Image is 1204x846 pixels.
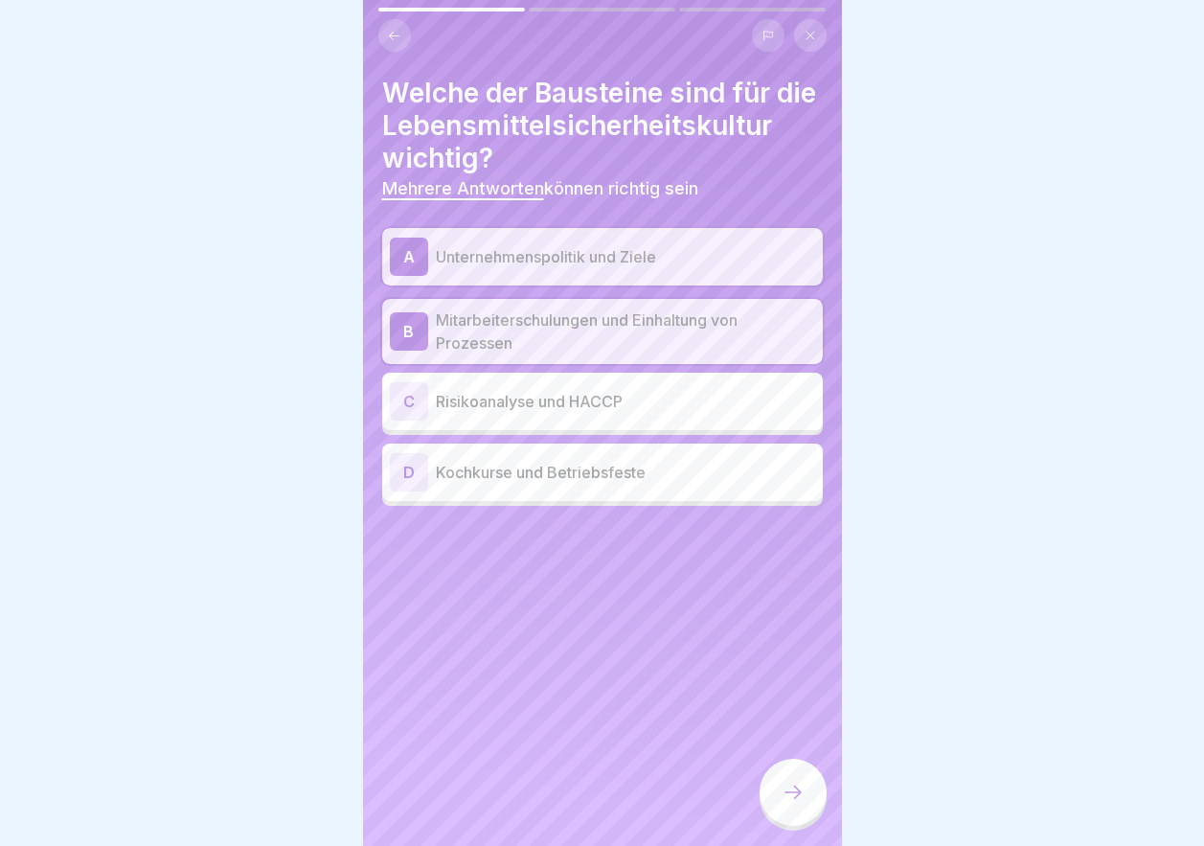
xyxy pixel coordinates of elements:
div: C [390,382,428,421]
p: Mitarbeiterschulungen und Einhaltung von Prozessen [436,309,815,354]
div: D [390,453,428,492]
div: A [390,238,428,276]
div: B [390,312,428,351]
p: Kochkurse und Betriebsfeste [436,461,815,484]
span: Mehrere Antworten [382,178,544,198]
p: Risikoanalyse und HACCP [436,390,815,413]
h4: Welche der Bausteine sind für die Lebensmittelsicherheitskultur wichtig? [382,77,823,174]
p: Unternehmenspolitik und Ziele [436,245,815,268]
p: können richtig sein [382,178,823,199]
